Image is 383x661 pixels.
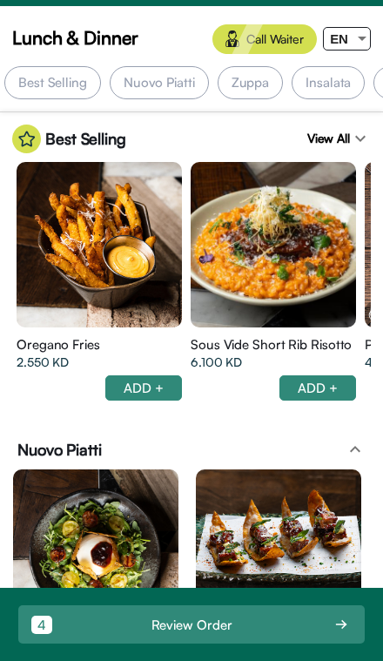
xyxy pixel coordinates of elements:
span: Oregano Fries [17,336,100,354]
img: star%20in%20circle.svg [12,125,41,153]
span: Nuovo Piatti [17,439,102,461]
span: 2.550 KD [17,354,69,371]
div: Zuppa [218,66,284,99]
div: ADD + [105,375,182,401]
span: EN [330,31,348,46]
div: Best Selling [4,66,101,99]
div: Best Selling [12,125,126,153]
mat-icon: expand_more [350,128,371,149]
mat-icon: expand_less [345,439,366,460]
span: Call Waiter [246,30,304,48]
span: Lunch & Dinner [12,24,138,51]
img: Gluten.png [367,306,383,321]
div: 4 [31,616,52,634]
div: Nuovo Piatti [110,66,209,99]
div: Insalata [292,66,365,99]
div: View All [307,125,371,153]
span: 6.100 KD [191,354,242,371]
button: 4 Review Order [18,605,365,644]
span: Sous Vide Short Rib Risotto [191,336,352,354]
div: ADD + [279,375,356,401]
div: Review Order [151,618,232,631]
